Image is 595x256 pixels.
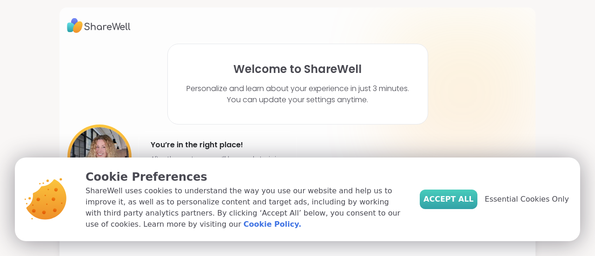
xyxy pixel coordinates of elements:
img: User image [67,125,132,189]
p: Personalize and learn about your experience in just 3 minutes. You can update your settings anytime. [186,83,409,105]
h4: You’re in the right place! [151,138,284,152]
span: Accept All [423,194,474,205]
img: ShareWell Logo [67,15,131,36]
span: Essential Cookies Only [485,194,569,205]
button: Accept All [420,190,477,209]
a: Cookie Policy. [244,219,301,230]
p: After these steps, you’ll be ready to join your first support session. [151,155,284,170]
p: Cookie Preferences [86,169,405,185]
p: ShareWell uses cookies to understand the way you use our website and help us to improve it, as we... [86,185,405,230]
h1: Welcome to ShareWell [233,63,362,76]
